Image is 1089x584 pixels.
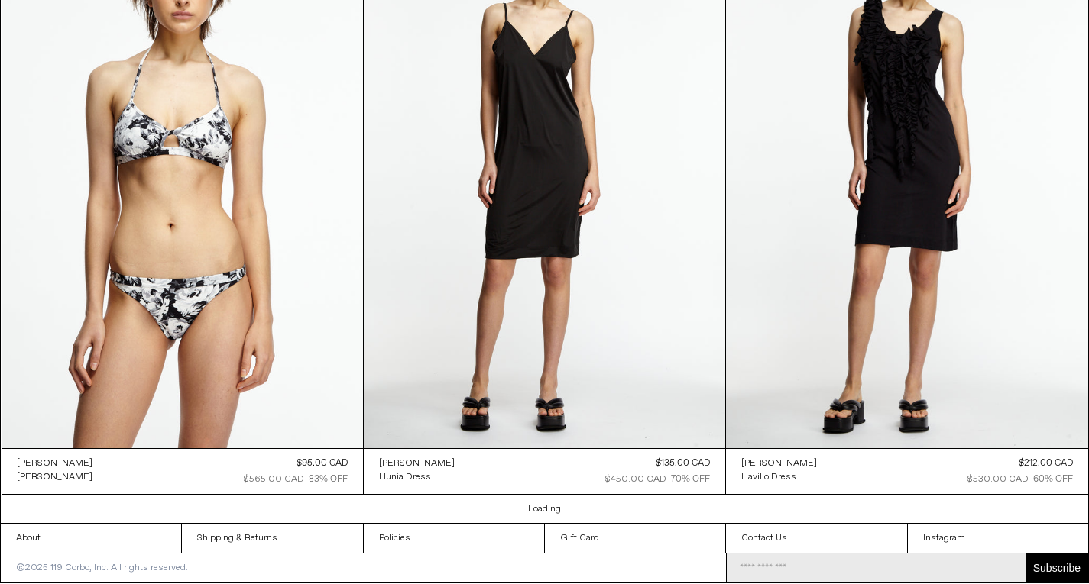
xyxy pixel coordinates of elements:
a: Loading [528,503,561,515]
a: [PERSON_NAME] [17,470,92,484]
div: 83% OFF [309,473,348,486]
button: Subscribe [1026,553,1088,582]
a: [PERSON_NAME] [379,457,455,470]
div: $530.00 CAD [967,473,1029,486]
a: [PERSON_NAME] [741,457,817,470]
a: Havillo Dress [741,470,817,484]
div: 70% OFF [671,473,710,486]
div: 60% OFF [1033,473,1073,486]
a: [PERSON_NAME] [17,457,92,470]
a: Gift Card [545,524,725,553]
a: Instagram [908,524,1088,553]
div: $135.00 CAD [656,457,710,470]
a: Hunia Dress [379,470,455,484]
p: ©2025 119 Corbo, Inc. All rights reserved. [1,553,203,582]
input: Email Address [727,553,1026,582]
div: [PERSON_NAME] [741,457,817,470]
div: Hunia Dress [379,471,431,484]
div: $212.00 CAD [1019,457,1073,470]
div: $565.00 CAD [244,473,304,486]
a: Policies [364,524,544,553]
div: [PERSON_NAME] [379,457,455,470]
div: $450.00 CAD [605,473,666,486]
div: [PERSON_NAME] [17,457,92,470]
div: Havillo Dress [741,471,796,484]
div: $95.00 CAD [297,457,348,470]
a: Contact Us [726,524,906,553]
a: About [1,524,181,553]
a: Shipping & Returns [182,524,362,553]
